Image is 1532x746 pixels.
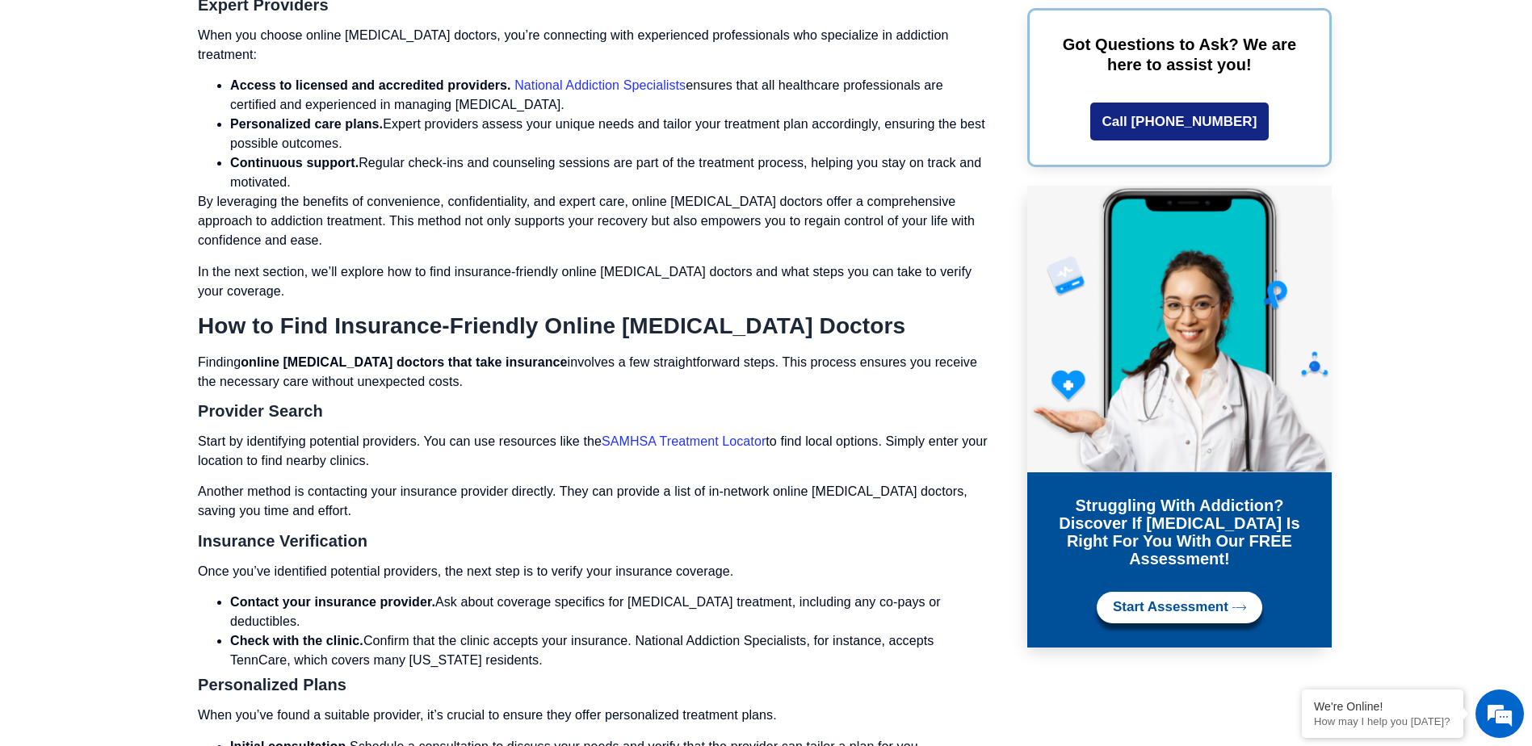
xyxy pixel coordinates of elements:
[198,562,991,581] p: Once you’ve identified potential providers, the next step is to verify your insurance coverage.
[1113,600,1228,615] span: Start Assessment
[198,706,991,725] p: When you’ve found a suitable provider, it’s crucial to ensure they offer personalized treatment p...
[230,634,363,648] strong: Check with the clinic.
[230,115,991,153] li: Expert providers assess your unique needs and tailor your treatment plan accordingly, ensuring th...
[8,441,308,497] textarea: Type your message and hit 'Enter'
[230,631,991,670] li: Confirm that the clinic accepts your insurance. National Addiction Specialists, for instance, acc...
[230,76,991,115] li: ensures that all healthcare professionals are certified and experienced in managing [MEDICAL_DATA].
[198,192,991,250] p: By leveraging the benefits of convenience, confidentiality, and expert care, online [MEDICAL_DATA...
[230,153,991,192] li: Regular check-ins and counseling sessions are part of the treatment process, helping you stay on ...
[265,8,304,47] div: Minimize live chat window
[230,156,359,170] strong: Continuous support.
[198,312,991,340] h2: How to Find Insurance-Friendly Online [MEDICAL_DATA] Doctors
[230,117,383,131] strong: Personalized care plans.
[230,593,991,631] li: Ask about coverage specifics for [MEDICAL_DATA] treatment, including any co-pays or deductibles.
[1097,592,1262,623] a: Start Assessment
[198,26,991,65] p: When you choose online [MEDICAL_DATA] doctors, you’re connecting with experienced professionals w...
[1314,715,1451,727] p: How may I help you today?
[198,432,991,471] p: Start by identifying potential providers. You can use resources like the to find local options. S...
[230,595,435,609] strong: Contact your insurance provider.
[198,533,991,549] h3: Insurance Verification
[108,85,296,106] div: Chat with us now
[1027,186,1332,472] img: Online Suboxone Treatment - Opioid Addiction Treatment using phone
[198,403,991,419] h3: Provider Search
[1090,103,1270,140] a: Call [PHONE_NUMBER]
[94,203,223,367] span: We're online!
[1102,115,1257,128] span: Call [PHONE_NUMBER]
[514,78,686,92] a: National Addiction Specialists
[230,78,511,92] strong: Access to licensed and accredited providers.
[198,262,991,301] p: In the next section, we’ll explore how to find insurance-friendly online [MEDICAL_DATA] doctors a...
[241,355,567,369] strong: online [MEDICAL_DATA] doctors that take insurance
[1314,700,1451,713] div: We're Online!
[602,434,766,448] a: SAMHSA Treatment Locator
[198,353,991,392] p: Finding involves a few straightforward steps. This process ensures you receive the necessary care...
[198,482,991,521] p: Another method is contacting your insurance provider directly. They can provide a list of in-netw...
[18,83,42,107] div: Navigation go back
[1054,35,1305,75] p: Got Questions to Ask? We are here to assist you!
[1039,497,1320,568] h3: Struggling with addiction? Discover if [MEDICAL_DATA] is right for you with our FREE Assessment!
[198,677,991,693] h3: Personalized Plans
